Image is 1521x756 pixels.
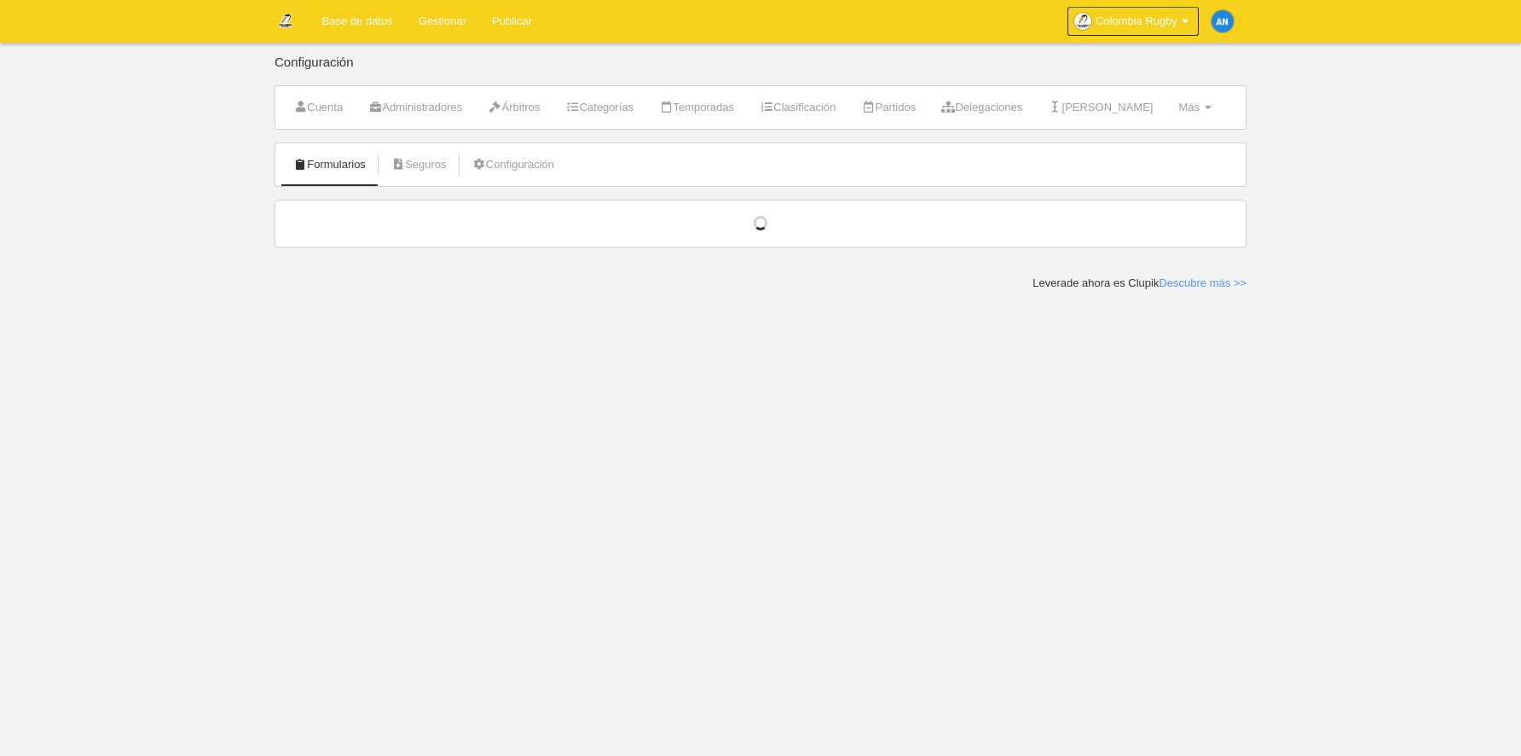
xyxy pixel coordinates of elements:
div: Leverade ahora es Clupik [1032,276,1246,291]
a: [PERSON_NAME] [1038,95,1162,120]
a: Administradores [359,95,471,120]
a: Más [1169,95,1220,120]
div: Cargando [292,216,1229,231]
a: Descubre más >> [1159,276,1246,289]
a: Formularios [284,152,375,177]
a: Seguros [382,152,456,177]
img: Colombia Rugby [275,10,296,31]
img: c2l6ZT0zMHgzMCZmcz05JnRleHQ9QU4mYmc9MWU4OGU1.png [1212,10,1234,32]
a: Temporadas [650,95,743,120]
a: Cuenta [284,95,352,120]
div: Configuración [275,55,1246,85]
a: Partidos [852,95,925,120]
a: Delegaciones [932,95,1032,120]
img: Oanpu9v8aySI.30x30.jpg [1074,13,1091,30]
span: Más [1178,101,1200,113]
a: Configuración [463,152,564,177]
a: Clasificación [750,95,845,120]
a: Colombia Rugby [1067,7,1199,36]
a: Árbitros [478,95,549,120]
a: Categorías [556,95,643,120]
span: Colombia Rugby [1096,13,1177,30]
